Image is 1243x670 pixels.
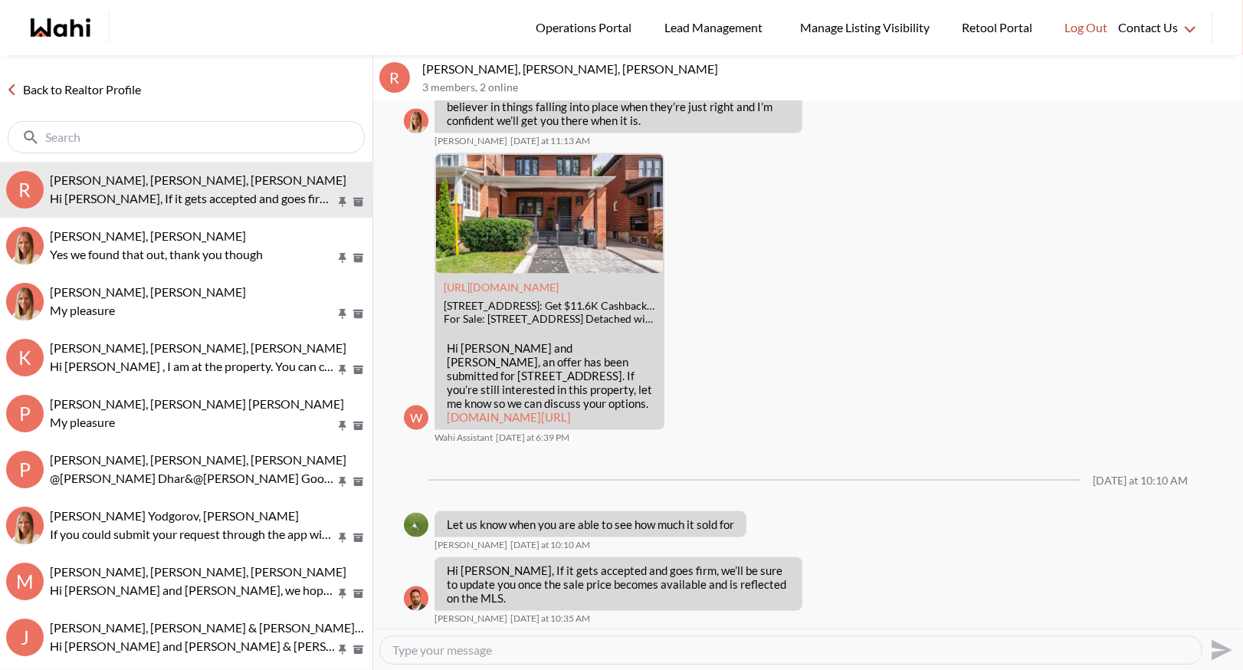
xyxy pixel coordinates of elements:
span: [PERSON_NAME] Yodgorov, [PERSON_NAME] [50,508,299,523]
div: W [404,406,428,430]
span: [PERSON_NAME], [PERSON_NAME], [PERSON_NAME] [50,452,346,467]
div: Michelle Ryckman [404,109,428,133]
button: Archive [350,307,366,320]
button: Pin [336,587,349,600]
button: Archive [350,475,366,488]
div: Amber F [404,513,428,537]
span: [PERSON_NAME] [435,613,507,625]
div: Cheryl Zanetti, Michelle [6,227,44,264]
button: Archive [350,587,366,600]
div: For Sale: [STREET_ADDRESS] Detached with $11.6K Cashback through Wahi Cashback. View 50 photos, l... [444,313,655,326]
a: Attachment [444,281,559,294]
span: [PERSON_NAME], [PERSON_NAME], [PERSON_NAME] [50,564,346,579]
div: P [6,451,44,488]
p: Yes we found that out, thank you though [50,245,336,264]
div: R [6,171,44,209]
div: Kathy Fratric, Michelle [6,283,44,320]
span: Wahi Assistant [435,432,493,444]
button: Pin [336,307,349,320]
div: J [6,619,44,656]
div: [DATE] at 10:10 AM [1093,475,1188,488]
p: Hi [PERSON_NAME], If it gets accepted and goes firm, we’ll be sure to update you once the sale pr... [447,563,790,605]
span: [PERSON_NAME], [PERSON_NAME] [50,284,246,299]
button: Archive [350,419,366,432]
p: If you could submit your request through the app with your preferred date and time, I can look in... [50,525,336,544]
img: M [404,109,428,133]
input: Search [45,130,330,145]
button: Pin [336,419,349,432]
button: Archive [350,363,366,376]
button: Pin [336,363,349,376]
span: Lead Management [664,18,768,38]
div: M [6,563,44,600]
button: Archive [350,251,366,264]
div: Behnam Fazili [404,586,428,611]
button: Pin [336,195,349,209]
span: [PERSON_NAME], [PERSON_NAME], [PERSON_NAME] [50,172,346,187]
time: 2025-09-16T14:35:00.054Z [510,613,590,625]
p: My pleasure [50,413,336,432]
p: Hi [PERSON_NAME] and [PERSON_NAME] & [PERSON_NAME], we hope you enjoyed your showings! Did the pr... [50,637,336,655]
img: 179 Pacific Ave, Toronto, ON: Get $11.6K Cashback | Wahi [436,155,663,274]
span: [PERSON_NAME], [PERSON_NAME] & [PERSON_NAME] [PERSON_NAME] [50,620,453,635]
div: P [6,395,44,432]
img: D [6,507,44,544]
div: K [6,339,44,376]
button: Pin [336,531,349,544]
div: [STREET_ADDRESS]: Get $11.6K Cashback | Wahi [444,300,655,313]
p: My pleasure [50,301,336,320]
p: Hi [PERSON_NAME], If it gets accepted and goes firm, we’ll be sure to update you once the sale pr... [50,189,336,208]
span: [PERSON_NAME], [PERSON_NAME] [50,228,246,243]
button: Pin [336,643,349,656]
img: A [404,513,428,537]
span: [PERSON_NAME], [PERSON_NAME], [PERSON_NAME] [50,340,346,355]
div: R [379,62,410,93]
textarea: Type your message [392,642,1189,658]
p: [PERSON_NAME], [PERSON_NAME], [PERSON_NAME] [422,61,1237,77]
p: Hi [PERSON_NAME] and [PERSON_NAME], an offer has been submitted for [STREET_ADDRESS]. If you’re s... [447,341,652,424]
span: [PERSON_NAME] [435,135,507,147]
p: Let us know when you are able to see how much it sold for [447,517,734,531]
button: Archive [350,643,366,656]
time: 2025-09-15T15:13:36.302Z [510,135,590,147]
a: Wahi homepage [31,18,90,37]
img: K [6,283,44,320]
span: [PERSON_NAME], [PERSON_NAME] [PERSON_NAME] [50,396,344,411]
p: Hi [PERSON_NAME] , I am at the property. You can come [50,357,336,376]
img: C [6,227,44,264]
span: Operations Portal [536,18,637,38]
a: [DOMAIN_NAME][URL] [447,410,571,424]
time: 2025-09-16T14:10:21.873Z [510,539,590,551]
span: Retool Portal [962,18,1037,38]
span: Manage Listing Visibility [795,18,934,38]
p: 3 members , 2 online [422,81,1237,94]
button: Pin [336,475,349,488]
p: Hi [PERSON_NAME] and [PERSON_NAME], we hope you enjoyed your showings! Did the properties meet yo... [50,581,336,599]
button: Archive [350,531,366,544]
p: @[PERSON_NAME] Dhar&@[PERSON_NAME] Good morning this is [PERSON_NAME] here [PERSON_NAME] showing ... [50,469,336,488]
button: Pin [336,251,349,264]
button: Archive [350,195,366,209]
div: Damir Yodgorov, Michelle [6,507,44,544]
time: 2025-09-15T22:39:32.422Z [496,432,569,444]
p: Great idea [PERSON_NAME]. I understand [PERSON_NAME], I’m a believer in things falling into place... [447,86,790,127]
img: B [404,586,428,611]
span: [PERSON_NAME] [435,539,507,551]
span: Log Out [1064,18,1107,38]
button: Send [1202,632,1237,667]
